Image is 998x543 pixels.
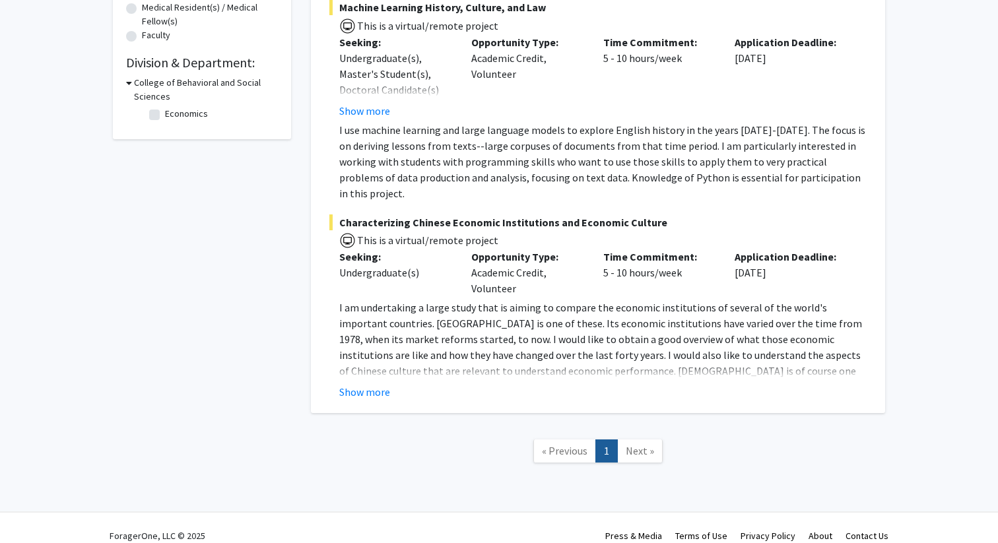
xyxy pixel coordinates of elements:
p: Application Deadline: [735,249,847,265]
p: Time Commitment: [603,249,715,265]
label: Faculty [142,28,170,42]
div: 5 - 10 hours/week [593,249,725,296]
p: Time Commitment: [603,34,715,50]
h2: Division & Department: [126,55,278,71]
a: Next Page [617,439,663,463]
p: I am undertaking a large study that is aiming to compare the economic institutions of several of ... [339,300,867,395]
a: Press & Media [605,530,662,542]
span: This is a virtual/remote project [356,19,498,32]
p: Opportunity Type: [471,34,583,50]
p: Seeking: [339,34,451,50]
button: Show more [339,384,390,400]
div: [DATE] [725,249,857,296]
nav: Page navigation [311,426,885,480]
div: Undergraduate(s), Master's Student(s), Doctoral Candidate(s) (PhD, MD, DMD, PharmD, etc.) [339,50,451,129]
span: Next » [626,444,654,457]
div: Undergraduate(s) [339,265,451,280]
a: Terms of Use [675,530,727,542]
a: Privacy Policy [741,530,795,542]
label: Economics [165,107,208,121]
a: 1 [595,439,618,463]
span: Characterizing Chinese Economic Institutions and Economic Culture [329,214,867,230]
button: Show more [339,103,390,119]
a: Contact Us [846,530,888,542]
p: Application Deadline: [735,34,847,50]
a: Previous Page [533,439,596,463]
h3: College of Behavioral and Social Sciences [134,76,278,104]
p: Seeking: [339,249,451,265]
p: Opportunity Type: [471,249,583,265]
div: Academic Credit, Volunteer [461,249,593,296]
span: This is a virtual/remote project [356,234,498,247]
span: « Previous [542,444,587,457]
div: Academic Credit, Volunteer [461,34,593,119]
label: Medical Resident(s) / Medical Fellow(s) [142,1,278,28]
div: 5 - 10 hours/week [593,34,725,119]
a: About [809,530,832,542]
div: [DATE] [725,34,857,119]
iframe: Chat [10,484,56,533]
p: I use machine learning and large language models to explore English history in the years [DATE]-[... [339,122,867,201]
